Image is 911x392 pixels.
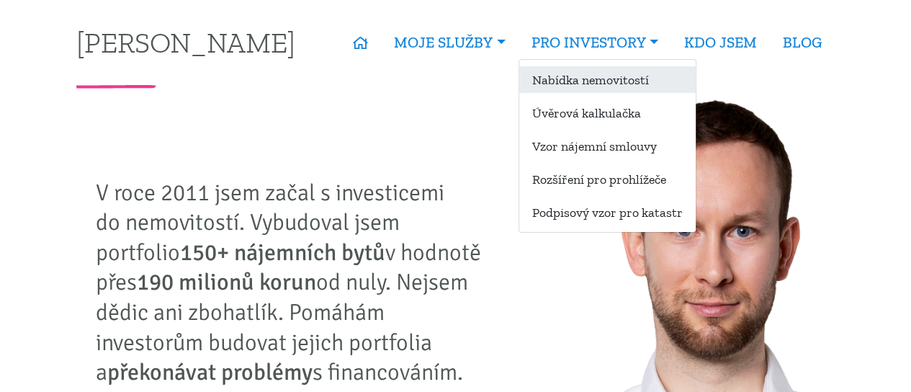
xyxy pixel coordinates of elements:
[519,133,696,159] a: Vzor nájemní smlouvy
[519,66,696,93] a: Nabídka nemovitostí
[76,28,295,56] a: [PERSON_NAME]
[519,199,696,226] a: Podpisový vzor pro katastr
[671,26,770,59] a: KDO JSEM
[381,26,518,59] a: MOJE SLUŽBY
[519,26,671,59] a: PRO INVESTORY
[107,358,313,386] strong: překonávat problémy
[137,268,316,296] strong: 190 milionů korun
[96,178,492,388] p: V roce 2011 jsem začal s investicemi do nemovitostí. Vybudoval jsem portfolio v hodnotě přes od n...
[770,26,835,59] a: BLOG
[519,99,696,126] a: Úvěrová kalkulačka
[180,239,385,267] strong: 150+ nájemních bytů
[519,166,696,192] a: Rozšíření pro prohlížeče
